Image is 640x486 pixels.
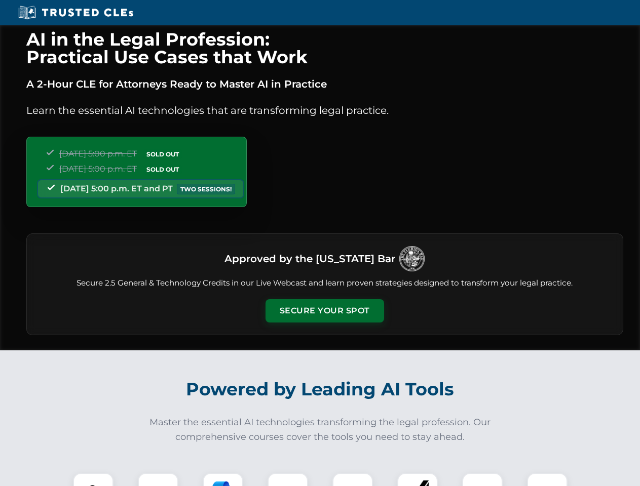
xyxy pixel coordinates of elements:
h1: AI in the Legal Profession: Practical Use Cases that Work [26,30,623,66]
p: Master the essential AI technologies transforming the legal profession. Our comprehensive courses... [143,415,498,444]
h3: Approved by the [US_STATE] Bar [224,250,395,268]
span: [DATE] 5:00 p.m. ET [59,164,137,174]
h2: Powered by Leading AI Tools [40,372,601,407]
img: Logo [399,246,425,271]
p: Secure 2.5 General & Technology Credits in our Live Webcast and learn proven strategies designed ... [39,277,611,289]
span: SOLD OUT [143,149,182,159]
p: Learn the essential AI technologies that are transforming legal practice. [26,102,623,118]
span: SOLD OUT [143,164,182,175]
p: A 2-Hour CLE for Attorneys Ready to Master AI in Practice [26,76,623,92]
span: [DATE] 5:00 p.m. ET [59,149,137,158]
button: Secure Your Spot [266,299,384,322]
img: Trusted CLEs [15,5,136,20]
